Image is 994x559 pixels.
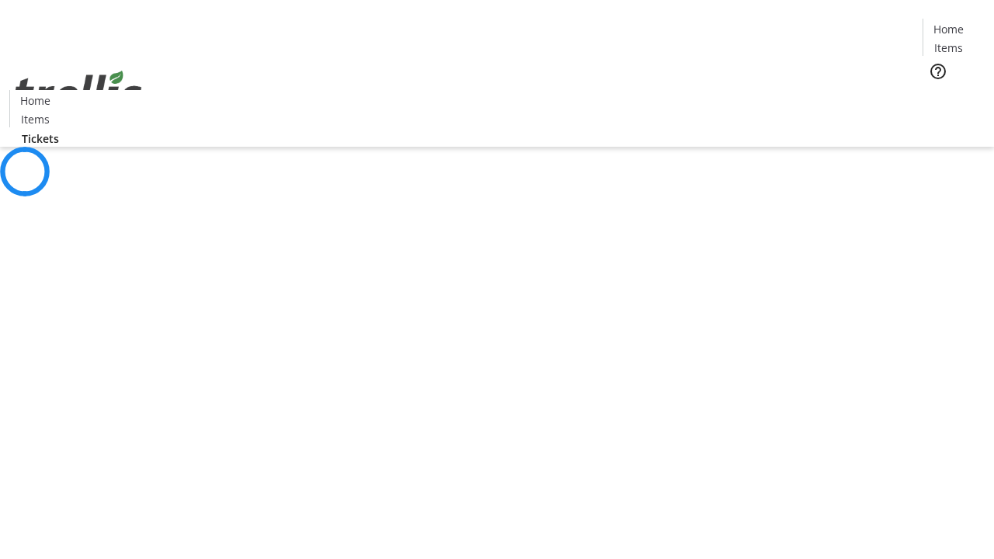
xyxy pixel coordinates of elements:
span: Home [933,21,964,37]
a: Items [10,111,60,127]
span: Tickets [935,90,972,106]
span: Items [21,111,50,127]
img: Orient E2E Organization CqHrCUIKGa's Logo [9,54,148,131]
a: Home [923,21,973,37]
a: Items [923,40,973,56]
span: Home [20,92,50,109]
a: Tickets [9,130,71,147]
button: Help [923,56,954,87]
a: Tickets [923,90,985,106]
span: Tickets [22,130,59,147]
a: Home [10,92,60,109]
span: Items [934,40,963,56]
